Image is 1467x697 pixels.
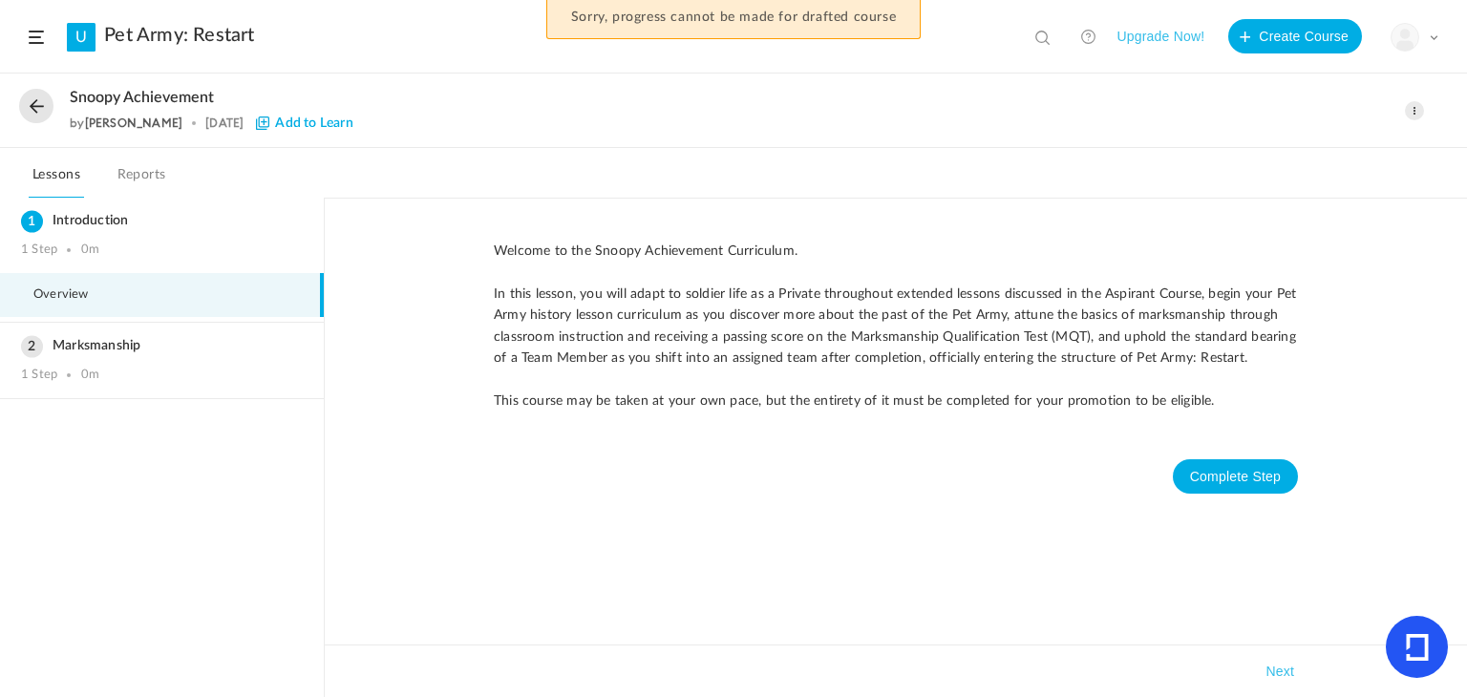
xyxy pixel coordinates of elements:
[70,116,182,130] div: by
[205,116,244,130] div: [DATE]
[81,368,99,383] div: 0m
[1262,660,1298,683] button: Next
[21,243,57,258] div: 1 Step
[494,241,1298,262] p: Welcome to the Snoopy Achievement Curriculum.
[29,162,84,199] a: Lessons
[85,116,183,130] a: [PERSON_NAME]
[256,116,352,130] span: Add to Learn
[494,391,1298,412] p: This course may be taken at your own pace, but the entirety of it must be completed for your prom...
[21,368,57,383] div: 1 Step
[114,162,170,199] a: Reports
[70,89,214,107] span: Snoopy Achievement
[33,287,113,303] span: Overview
[21,338,303,354] h3: Marksmanship
[1173,459,1298,494] button: Complete Step
[81,243,99,258] div: 0m
[21,213,303,229] h3: Introduction
[494,284,1298,370] p: In this lesson, you will adapt to soldier life as a Private throughout extended lessons discussed...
